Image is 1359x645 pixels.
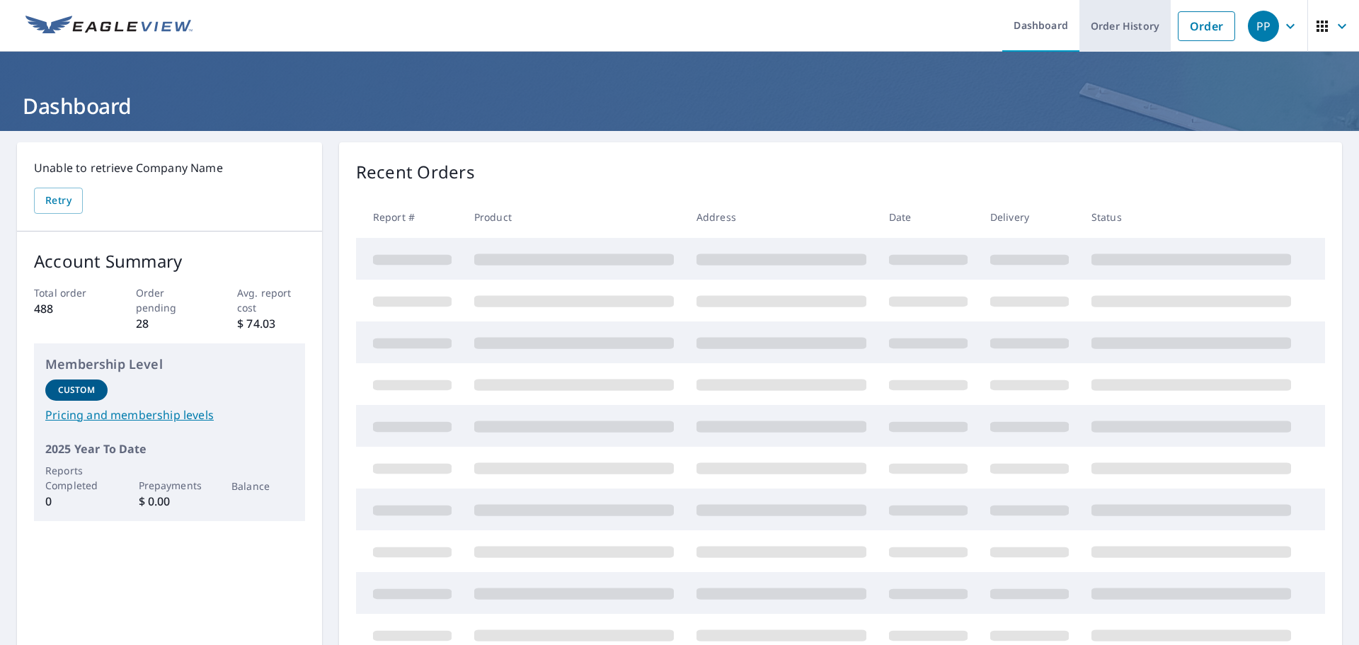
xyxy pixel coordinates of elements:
div: PP [1248,11,1279,42]
p: Prepayments [139,478,201,493]
span: Retry [45,192,71,210]
h1: Dashboard [17,91,1342,120]
p: Account Summary [34,249,305,274]
th: Date [878,196,979,238]
a: Pricing and membership levels [45,406,294,423]
th: Product [463,196,685,238]
p: $ 74.03 [237,315,305,332]
p: Membership Level [45,355,294,374]
p: Order pending [136,285,204,315]
th: Delivery [979,196,1080,238]
th: Status [1080,196,1302,238]
p: Balance [231,479,294,493]
p: Recent Orders [356,159,475,185]
a: Order [1178,11,1235,41]
p: $ 0.00 [139,493,201,510]
th: Address [685,196,878,238]
p: Unable to retrieve Company Name [34,159,305,176]
p: 2025 Year To Date [45,440,294,457]
button: Retry [34,188,83,214]
p: 488 [34,300,102,317]
th: Report # [356,196,463,238]
img: EV Logo [25,16,193,37]
p: Total order [34,285,102,300]
p: 28 [136,315,204,332]
p: Reports Completed [45,463,108,493]
p: Avg. report cost [237,285,305,315]
p: 0 [45,493,108,510]
p: Custom [58,384,95,396]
